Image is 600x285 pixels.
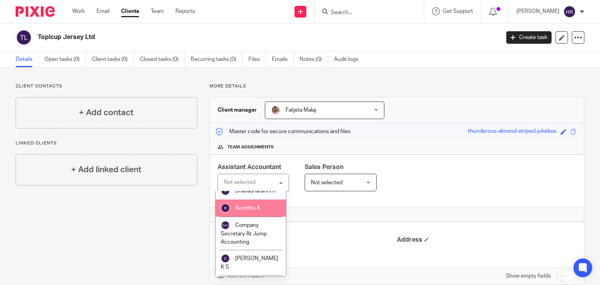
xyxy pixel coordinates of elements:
a: Team [151,7,164,15]
img: svg%3E [221,203,230,213]
p: Master code for secure communications and files [216,128,350,135]
span: Get Support [443,9,473,14]
a: Work [72,7,85,15]
img: MicrosoftTeams-image%20(5).png [271,105,280,115]
a: Audit logs [334,52,364,67]
a: Email [96,7,109,15]
h3: Client manager [218,106,257,114]
label: Show empty fields [506,272,551,280]
h4: Address [397,236,576,244]
a: Recurring tasks (0) [191,52,243,67]
a: Files [248,52,266,67]
img: svg%3E [221,221,230,230]
a: Clients [121,7,139,15]
h4: Client type [218,236,397,244]
span: Sales Person [305,164,343,170]
div: Not selected [224,180,255,185]
p: Client contacts [16,83,197,89]
span: Bhavadharanni R [235,188,276,194]
span: Not selected [311,180,343,185]
span: [PERSON_NAME] K S [221,256,278,270]
a: Closed tasks (0) [140,52,185,67]
span: Fatjeta Malaj [286,107,316,113]
a: Emails [272,52,294,67]
p: [PERSON_NAME] [516,7,559,15]
a: Notes (0) [300,52,328,67]
p: Linked clients [16,140,197,146]
a: Reports [175,7,195,15]
h4: + Add contact [79,107,134,119]
h4: + Add linked client [71,164,141,176]
a: Client tasks (0) [92,52,134,67]
a: Open tasks (0) [45,52,86,67]
img: svg%3E [16,29,32,46]
p: Limited company [218,246,397,254]
span: Bumitha A [235,205,260,211]
img: svg%3E [563,5,576,18]
p: More details [209,83,584,89]
img: svg%3E [221,186,230,196]
span: Team assignments [227,144,274,150]
h4: CUSTOM FIELDS [218,273,397,279]
img: svg%3E [221,254,230,263]
span: Company Secretary At Jump Accounting [221,223,267,245]
img: Pixie [16,6,55,17]
a: Details [16,52,39,67]
div: thunderous-almond-striped-jukebox [468,127,557,136]
span: Assistant Accountant [218,164,281,170]
a: Create task [506,31,552,44]
h2: Toplcup Jersey Ltd [38,33,403,41]
input: Search [330,9,400,16]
